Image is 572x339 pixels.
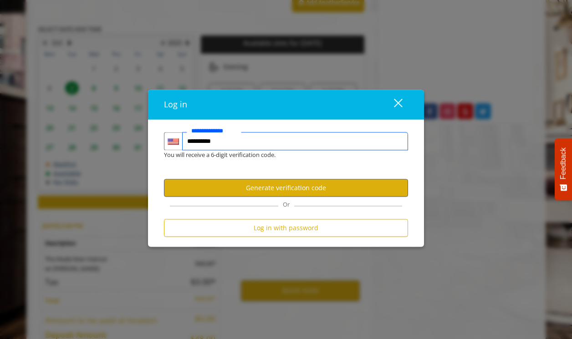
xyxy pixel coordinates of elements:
span: Log in [164,99,187,110]
button: Log in with password [164,219,408,237]
div: Country [164,132,182,151]
span: Or [278,201,294,209]
div: close dialog [383,98,402,111]
div: You will receive a 6-digit verification code. [157,151,401,160]
button: Feedback - Show survey [555,138,572,200]
span: Feedback [559,147,567,179]
button: Generate verification code [164,179,408,197]
button: close dialog [377,96,408,114]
